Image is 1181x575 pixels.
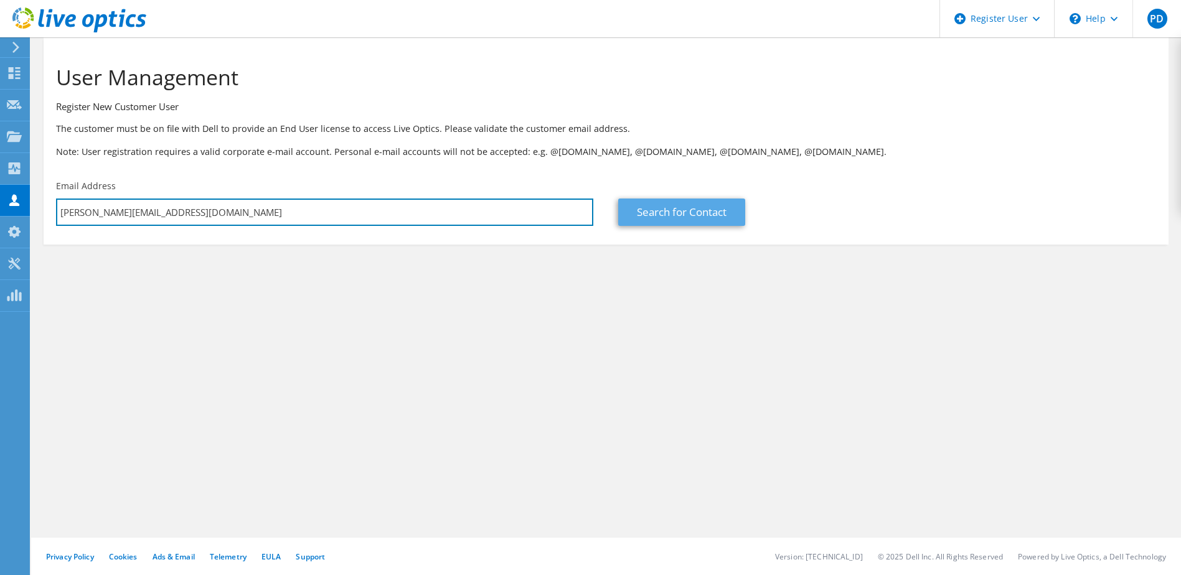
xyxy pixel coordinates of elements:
[618,199,745,226] a: Search for Contact
[56,100,1156,113] h3: Register New Customer User
[109,551,138,562] a: Cookies
[56,122,1156,136] p: The customer must be on file with Dell to provide an End User license to access Live Optics. Plea...
[296,551,325,562] a: Support
[878,551,1003,562] li: © 2025 Dell Inc. All Rights Reserved
[56,145,1156,159] p: Note: User registration requires a valid corporate e-mail account. Personal e-mail accounts will ...
[261,551,281,562] a: EULA
[775,551,863,562] li: Version: [TECHNICAL_ID]
[153,551,195,562] a: Ads & Email
[46,551,94,562] a: Privacy Policy
[210,551,247,562] a: Telemetry
[1018,551,1166,562] li: Powered by Live Optics, a Dell Technology
[1070,13,1081,24] svg: \n
[56,180,116,192] label: Email Address
[56,64,1150,90] h1: User Management
[1147,9,1167,29] span: PD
